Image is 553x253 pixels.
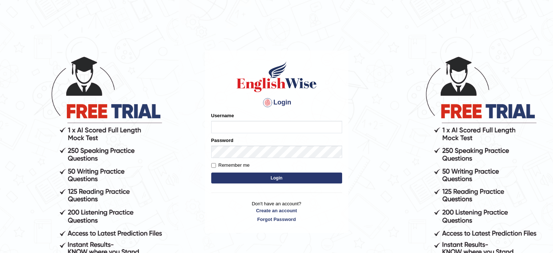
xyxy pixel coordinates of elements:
a: Create an account [211,207,342,214]
input: Remember me [211,163,216,168]
img: Logo of English Wise sign in for intelligent practice with AI [235,60,318,93]
label: Username [211,112,234,119]
button: Login [211,173,342,183]
label: Remember me [211,162,250,169]
p: Don't have an account? [211,200,342,223]
h4: Login [211,97,342,108]
a: Forgot Password [211,216,342,223]
label: Password [211,137,233,144]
